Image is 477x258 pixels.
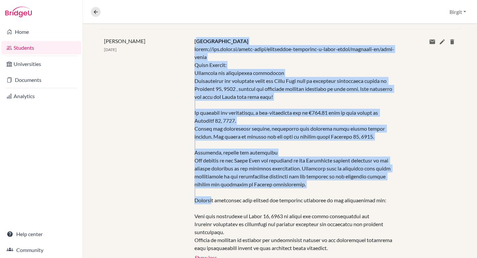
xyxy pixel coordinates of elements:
[104,38,145,44] span: [PERSON_NAME]
[1,243,81,257] a: Community
[1,227,81,241] a: Help center
[447,6,469,18] button: Birgit
[1,73,81,87] a: Documents
[104,47,117,52] span: [DATE]
[1,41,81,54] a: Students
[5,7,32,17] img: Bridge-U
[1,57,81,71] a: Universities
[194,38,248,44] span: [GEOGRAPHIC_DATA]
[194,45,396,252] div: lorem://ips.dolor.si/ametc-adipi/elitseddoe-temporinc-u-labor-etdol/magnaali-en/admi-venia Quisn ...
[1,25,81,38] a: Home
[1,90,81,103] a: Analytics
